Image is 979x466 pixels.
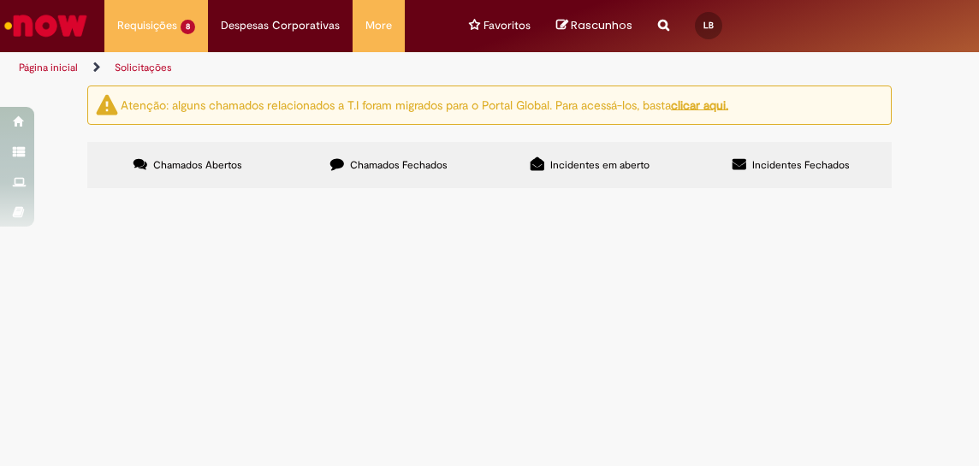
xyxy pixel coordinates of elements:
[365,17,392,34] span: More
[13,52,558,84] ul: Trilhas de página
[221,17,340,34] span: Despesas Corporativas
[117,17,177,34] span: Requisições
[752,158,850,172] span: Incidentes Fechados
[19,61,78,74] a: Página inicial
[2,9,90,43] img: ServiceNow
[181,20,195,34] span: 8
[556,17,632,33] a: No momento, sua lista de rascunhos tem 0 Itens
[550,158,650,172] span: Incidentes em aberto
[350,158,448,172] span: Chamados Fechados
[153,158,242,172] span: Chamados Abertos
[121,97,728,112] ng-bind-html: Atenção: alguns chamados relacionados a T.I foram migrados para o Portal Global. Para acessá-los,...
[703,20,714,31] span: LB
[484,17,531,34] span: Favoritos
[571,17,632,33] span: Rascunhos
[115,61,172,74] a: Solicitações
[671,97,728,112] a: clicar aqui.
